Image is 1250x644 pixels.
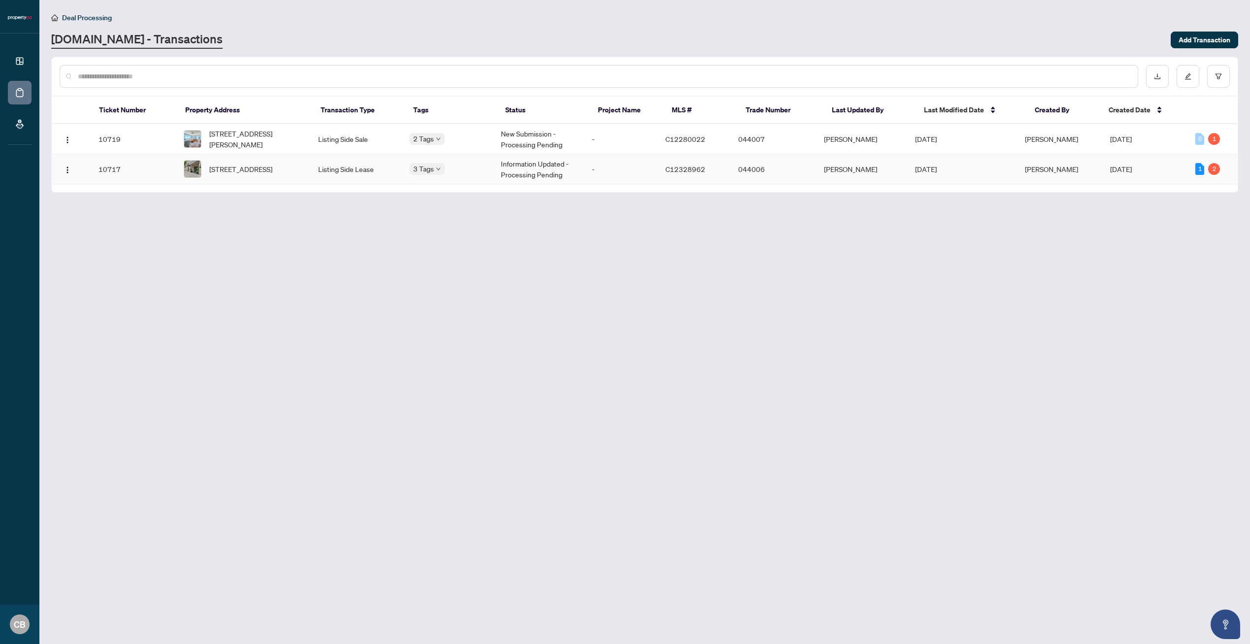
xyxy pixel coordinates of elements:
[730,154,816,184] td: 044006
[664,97,738,124] th: MLS #
[60,131,75,147] button: Logo
[310,154,402,184] td: Listing Side Lease
[1146,65,1169,88] button: download
[405,97,498,124] th: Tags
[1101,97,1187,124] th: Created Date
[1110,135,1132,143] span: [DATE]
[91,97,177,124] th: Ticket Number
[493,154,585,184] td: Information Updated - Processing Pending
[436,136,441,141] span: down
[91,154,176,184] td: 10717
[816,154,908,184] td: [PERSON_NAME]
[1179,32,1230,48] span: Add Transaction
[60,161,75,177] button: Logo
[1207,65,1230,88] button: filter
[1177,65,1199,88] button: edit
[738,97,824,124] th: Trade Number
[1027,97,1101,124] th: Created By
[1195,163,1204,175] div: 1
[1154,73,1161,80] span: download
[209,128,302,150] span: [STREET_ADDRESS][PERSON_NAME]
[184,131,201,147] img: thumbnail-img
[916,97,1027,124] th: Last Modified Date
[584,154,657,184] td: -
[8,15,32,21] img: logo
[184,161,201,177] img: thumbnail-img
[493,124,585,154] td: New Submission - Processing Pending
[1215,73,1222,80] span: filter
[665,135,705,143] span: C12280022
[1025,165,1078,173] span: [PERSON_NAME]
[1171,32,1238,48] button: Add Transaction
[1184,73,1191,80] span: edit
[816,124,908,154] td: [PERSON_NAME]
[14,617,26,631] span: CB
[590,97,664,124] th: Project Name
[64,136,71,144] img: Logo
[436,167,441,171] span: down
[915,165,937,173] span: [DATE]
[1109,104,1151,115] span: Created Date
[1110,165,1132,173] span: [DATE]
[177,97,313,124] th: Property Address
[584,124,657,154] td: -
[51,31,223,49] a: [DOMAIN_NAME] - Transactions
[1025,135,1078,143] span: [PERSON_NAME]
[730,124,816,154] td: 044007
[310,124,402,154] td: Listing Side Sale
[665,165,705,173] span: C12328962
[64,166,71,174] img: Logo
[313,97,405,124] th: Transaction Type
[413,133,434,144] span: 2 Tags
[924,104,984,115] span: Last Modified Date
[91,124,176,154] td: 10719
[824,97,917,124] th: Last Updated By
[1195,133,1204,145] div: 0
[1208,163,1220,175] div: 2
[209,164,272,174] span: [STREET_ADDRESS]
[915,135,937,143] span: [DATE]
[1211,610,1240,639] button: Open asap
[62,13,112,22] span: Deal Processing
[1208,133,1220,145] div: 1
[413,163,434,174] span: 3 Tags
[51,14,58,21] span: home
[497,97,590,124] th: Status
